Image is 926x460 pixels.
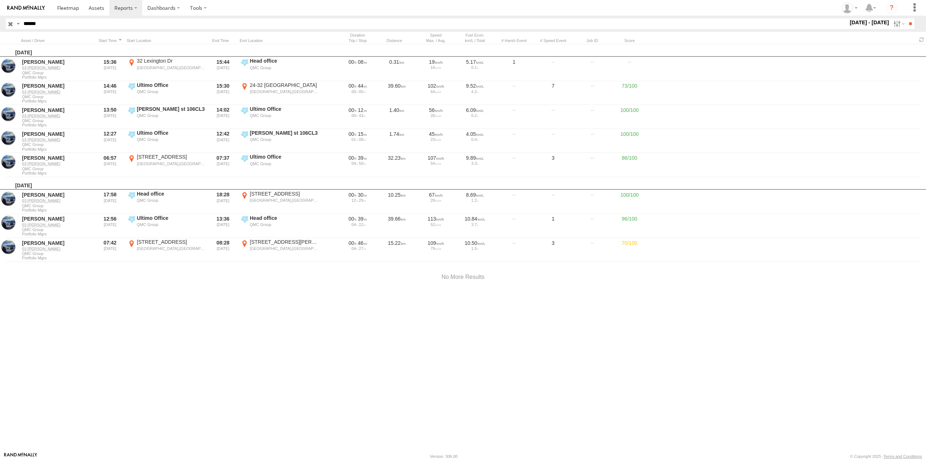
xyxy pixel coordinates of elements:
[341,155,375,161] div: [2370s] 28/08/2025 06:57 - 28/08/2025 07:37
[137,161,205,166] div: [GEOGRAPHIC_DATA],[GEOGRAPHIC_DATA]
[458,137,492,142] div: 0.4
[22,75,92,79] span: Filter Results to this Group
[209,82,237,104] div: 15:30 [DATE]
[419,65,453,70] div: 16
[613,215,646,237] div: 96/100
[341,192,375,198] div: [1803s] 27/08/2025 17:58 - 27/08/2025 18:28
[1,107,16,121] a: View Asset in Asset Management
[349,155,357,161] span: 00
[22,118,92,123] span: QMC Group
[341,107,375,113] div: [721s] 28/08/2025 13:50 - 28/08/2025 14:02
[458,161,492,166] div: 3.3
[209,239,237,261] div: 08:28 [DATE]
[574,38,610,43] div: Job ID
[22,222,92,227] a: 03 [PERSON_NAME]
[419,198,453,202] div: 29
[359,137,366,142] span: 08
[127,191,206,213] label: Click to View Event Location
[352,246,358,251] span: 04
[379,82,415,104] div: 39.60
[349,83,357,89] span: 00
[1,192,16,206] a: View Asset in Asset Management
[137,222,205,227] div: QMC Group
[419,113,453,118] div: 26
[1,155,16,169] a: View Asset in Asset Management
[250,154,318,160] div: Ultimo Office
[22,113,92,118] a: 03 [PERSON_NAME]
[250,137,318,142] div: QMC Group
[209,191,237,213] div: 18:28 [DATE]
[22,246,92,251] a: 03 [PERSON_NAME]
[352,222,358,227] span: 04
[250,161,318,166] div: QMC Group
[358,216,367,222] span: 39
[22,171,92,175] span: Filter Results to this Group
[1,240,16,254] a: View Asset in Asset Management
[137,154,205,160] div: [STREET_ADDRESS]
[419,216,453,222] div: 113
[250,198,318,203] div: [GEOGRAPHIC_DATA],[GEOGRAPHIC_DATA]
[209,58,237,80] div: 15:44 [DATE]
[359,113,366,118] span: 43
[250,58,318,64] div: Head office
[96,215,124,237] div: 12:56 [DATE]
[352,198,358,202] span: 12
[358,107,367,113] span: 12
[209,215,237,237] div: 13:36 [DATE]
[15,18,21,29] label: Search Query
[613,154,646,176] div: 86/100
[358,192,367,198] span: 30
[250,89,318,94] div: [GEOGRAPHIC_DATA],[GEOGRAPHIC_DATA]
[535,82,571,104] div: 7
[240,191,319,213] label: Click to View Event Location
[22,192,92,198] div: [PERSON_NAME]
[419,192,453,198] div: 67
[240,58,319,80] label: Click to View Event Location
[349,240,357,246] span: 00
[458,246,492,251] div: 1.5
[22,71,92,75] span: QMC Group
[458,107,492,113] div: 6.09
[359,89,366,94] span: 05
[22,147,92,151] span: Filter Results to this Group
[458,65,492,70] div: 0.1
[613,130,646,152] div: 100/100
[22,83,92,89] div: [PERSON_NAME]
[127,82,206,104] label: Click to View Event Location
[240,215,319,237] label: Click to View Event Location
[352,137,358,142] span: 01
[137,113,205,118] div: QMC Group
[358,59,367,65] span: 08
[613,82,646,104] div: 73/100
[496,58,532,80] div: 1
[22,251,92,256] span: QMC Group
[458,240,492,246] div: 10.50
[250,113,318,118] div: QMC Group
[458,131,492,137] div: 4.05
[209,106,237,128] div: 14:02 [DATE]
[137,215,205,221] div: Ultimo Office
[22,204,92,208] span: QMC Group
[917,36,926,43] span: Refresh
[22,123,92,127] span: Filter Results to this Group
[341,83,375,89] div: [2645s] 28/08/2025 14:46 - 28/08/2025 15:30
[96,82,124,104] div: 14:46 [DATE]
[613,106,646,128] div: 100/100
[137,191,205,197] div: Head office
[535,154,571,176] div: 3
[250,246,318,251] div: [GEOGRAPHIC_DATA],[GEOGRAPHIC_DATA]
[359,222,366,227] span: 22
[22,161,92,166] a: 03 [PERSON_NAME]
[22,227,92,232] span: QMC Group
[4,453,37,460] a: Visit our Website
[349,192,357,198] span: 00
[359,161,366,166] span: 50
[22,65,92,70] a: 03 [PERSON_NAME]
[891,18,906,29] label: Search Filter Options
[22,155,92,161] div: [PERSON_NAME]
[886,2,897,14] i: ?
[352,113,358,118] span: 00
[352,161,358,166] span: 04
[419,107,453,113] div: 56
[458,113,492,118] div: 0.2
